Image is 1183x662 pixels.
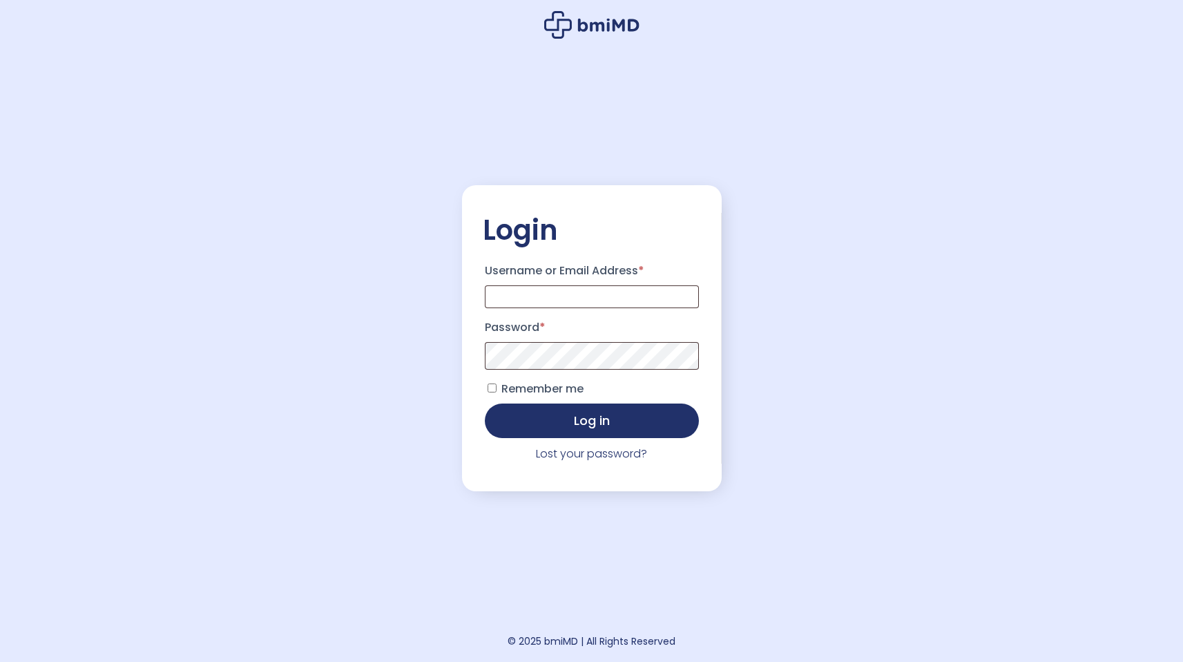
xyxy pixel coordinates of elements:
input: Remember me [488,384,497,393]
div: © 2025 bmiMD | All Rights Reserved [508,632,675,651]
label: Password [485,316,699,339]
button: Log in [485,404,699,438]
span: Remember me [501,381,584,397]
a: Lost your password? [536,446,647,462]
h2: Login [483,213,701,247]
label: Username or Email Address [485,260,699,282]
